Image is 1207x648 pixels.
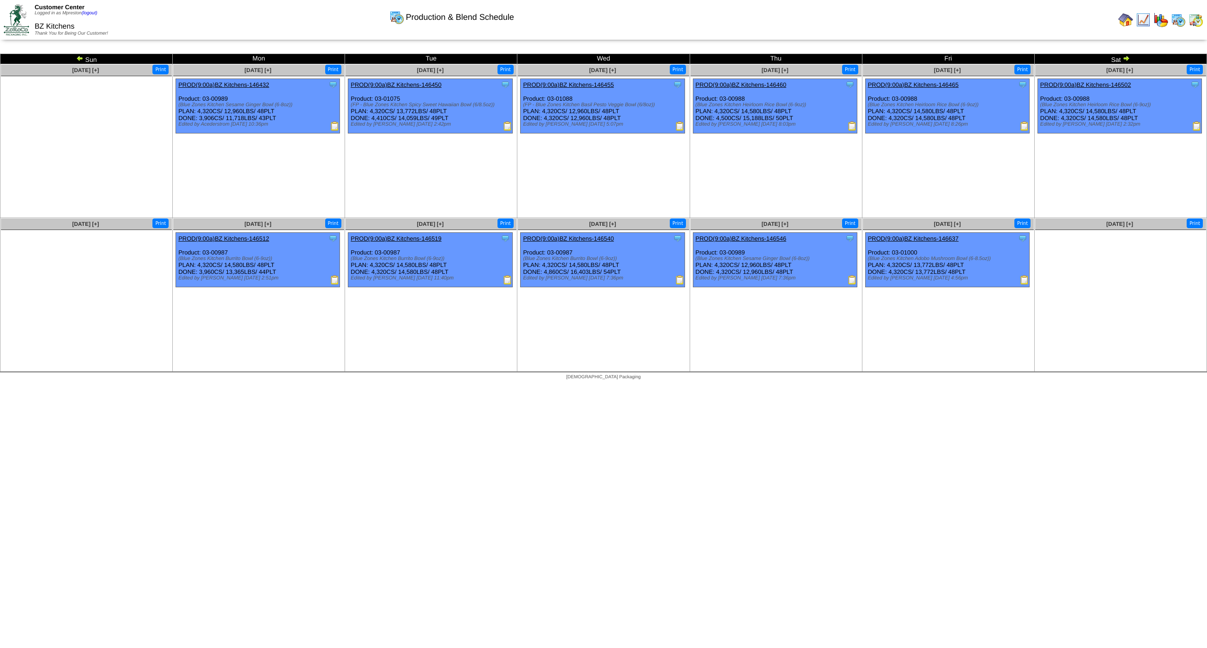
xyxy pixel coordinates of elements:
[675,121,685,131] img: Production Report
[589,67,616,73] a: [DATE] [+]
[696,275,857,281] div: Edited by [PERSON_NAME] [DATE] 7:36pm
[696,235,787,242] a: PROD(9:00a)BZ Kitchens-146546
[1122,55,1130,62] img: arrowright.gif
[696,121,857,127] div: Edited by [PERSON_NAME] [DATE] 8:03pm
[1136,12,1151,27] img: line_graph.gif
[417,67,443,73] a: [DATE] [+]
[328,234,338,243] img: Tooltip
[351,102,512,108] div: (FP - Blue Zones Kitchen Spicy Sweet Hawaiian Bowl (6/8.5oz))
[35,4,85,11] span: Customer Center
[173,54,345,64] td: Mon
[348,79,512,133] div: Product: 03-01075 PLAN: 4,320CS / 13,772LBS / 48PLT DONE: 4,410CS / 14,059LBS / 49PLT
[406,12,514,22] span: Production & Blend Schedule
[1020,121,1029,131] img: Production Report
[868,275,1029,281] div: Edited by [PERSON_NAME] [DATE] 4:56pm
[690,54,862,64] td: Thu
[842,218,858,228] button: Print
[523,256,684,261] div: (Blue Zones Kitchen Burrito Bowl (6-9oz))
[351,235,442,242] a: PROD(9:00a)BZ Kitchens-146519
[176,233,340,287] div: Product: 03-00987 PLAN: 4,320CS / 14,580LBS / 48PLT DONE: 3,960CS / 13,365LBS / 44PLT
[497,218,514,228] button: Print
[670,65,686,74] button: Print
[35,23,74,30] span: BZ Kitchens
[351,275,512,281] div: Edited by [PERSON_NAME] [DATE] 11:40pm
[72,67,99,73] span: [DATE] [+]
[351,81,442,88] a: PROD(9:00a)BZ Kitchens-146450
[330,121,340,131] img: Production Report
[675,275,685,285] img: Production Report
[865,79,1029,133] div: Product: 03-00988 PLAN: 4,320CS / 14,580LBS / 48PLT DONE: 4,320CS / 14,580LBS / 48PLT
[0,54,173,64] td: Sun
[868,81,959,88] a: PROD(9:00a)BZ Kitchens-146465
[328,80,338,89] img: Tooltip
[1018,234,1027,243] img: Tooltip
[1106,221,1133,227] span: [DATE] [+]
[1189,12,1203,27] img: calendarinout.gif
[848,275,857,285] img: Production Report
[693,233,857,287] div: Product: 03-00989 PLAN: 4,320CS / 12,960LBS / 48PLT DONE: 4,320CS / 12,960LBS / 48PLT
[566,375,641,380] span: [DEMOGRAPHIC_DATA] Packaging
[1034,54,1207,64] td: Sat
[517,54,690,64] td: Wed
[696,256,857,261] div: (Blue Zones Kitchen Sesame Ginger Bowl (6-8oz))
[152,218,169,228] button: Print
[521,233,685,287] div: Product: 03-00987 PLAN: 4,320CS / 14,580LBS / 48PLT DONE: 4,860CS / 16,403LBS / 54PLT
[523,275,684,281] div: Edited by [PERSON_NAME] [DATE] 7:36pm
[348,233,512,287] div: Product: 03-00987 PLAN: 4,320CS / 14,580LBS / 48PLT DONE: 4,320CS / 14,580LBS / 48PLT
[330,275,340,285] img: Production Report
[1106,67,1133,73] a: [DATE] [+]
[1040,121,1201,127] div: Edited by [PERSON_NAME] [DATE] 2:32pm
[244,67,271,73] a: [DATE] [+]
[934,221,961,227] a: [DATE] [+]
[82,11,97,16] a: (logout)
[503,275,512,285] img: Production Report
[76,55,84,62] img: arrowleft.gif
[1192,121,1201,131] img: Production Report
[762,67,788,73] a: [DATE] [+]
[1187,65,1203,74] button: Print
[934,67,961,73] a: [DATE] [+]
[1190,80,1200,89] img: Tooltip
[178,235,269,242] a: PROD(9:00a)BZ Kitchens-146512
[1153,12,1168,27] img: graph.gif
[325,218,341,228] button: Print
[523,121,684,127] div: Edited by [PERSON_NAME] [DATE] 5:07pm
[842,65,858,74] button: Print
[501,234,510,243] img: Tooltip
[501,80,510,89] img: Tooltip
[762,221,788,227] span: [DATE] [+]
[673,234,682,243] img: Tooltip
[178,275,340,281] div: Edited by [PERSON_NAME] [DATE] 2:51pm
[868,235,959,242] a: PROD(9:00a)BZ Kitchens-146637
[503,121,512,131] img: Production Report
[4,4,29,35] img: ZoRoCo_Logo(Green%26Foil)%20jpg.webp
[868,102,1029,108] div: (Blue Zones Kitchen Heirloom Rice Bowl (6-9oz))
[244,221,271,227] a: [DATE] [+]
[1020,275,1029,285] img: Production Report
[1037,79,1201,133] div: Product: 03-00988 PLAN: 4,320CS / 14,580LBS / 48PLT DONE: 4,320CS / 14,580LBS / 48PLT
[325,65,341,74] button: Print
[72,221,99,227] a: [DATE] [+]
[589,221,616,227] a: [DATE] [+]
[351,121,512,127] div: Edited by [PERSON_NAME] [DATE] 2:42pm
[1187,218,1203,228] button: Print
[35,31,108,36] span: Thank You for Being Our Customer!
[696,102,857,108] div: (Blue Zones Kitchen Heirloom Rice Bowl (6-9oz))
[868,256,1029,261] div: (Blue Zones Kitchen Adobo Mushroom Bowl (6-8.5oz))
[152,65,169,74] button: Print
[497,65,514,74] button: Print
[696,81,787,88] a: PROD(9:00a)BZ Kitchens-146460
[351,256,512,261] div: (Blue Zones Kitchen Burrito Bowl (6-9oz))
[417,221,443,227] a: [DATE] [+]
[862,54,1034,64] td: Fri
[178,81,269,88] a: PROD(9:00a)BZ Kitchens-146432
